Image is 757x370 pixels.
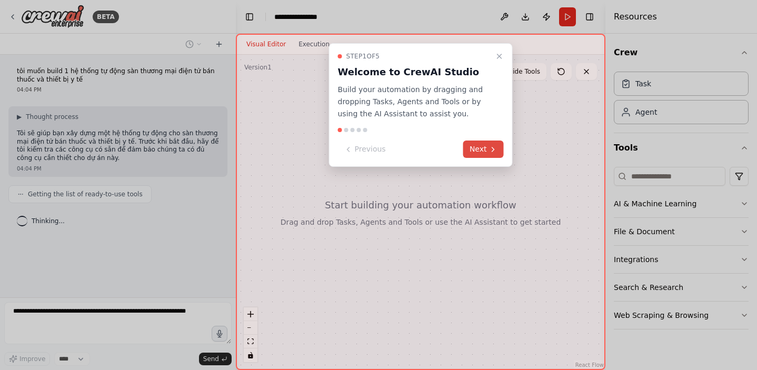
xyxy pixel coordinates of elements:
h3: Welcome to CrewAI Studio [338,65,491,79]
button: Previous [338,141,392,158]
button: Hide left sidebar [242,9,257,24]
p: Build your automation by dragging and dropping Tasks, Agents and Tools or by using the AI Assista... [338,84,491,119]
span: Step 1 of 5 [346,52,380,61]
button: Next [463,141,504,158]
button: Close walkthrough [493,50,506,63]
